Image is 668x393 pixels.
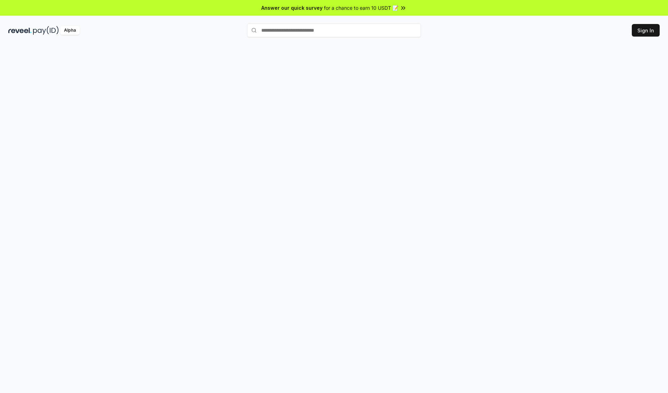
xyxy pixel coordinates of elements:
span: for a chance to earn 10 USDT 📝 [324,4,398,11]
button: Sign In [632,24,660,37]
img: pay_id [33,26,59,35]
div: Alpha [60,26,80,35]
span: Answer our quick survey [261,4,323,11]
img: reveel_dark [8,26,32,35]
